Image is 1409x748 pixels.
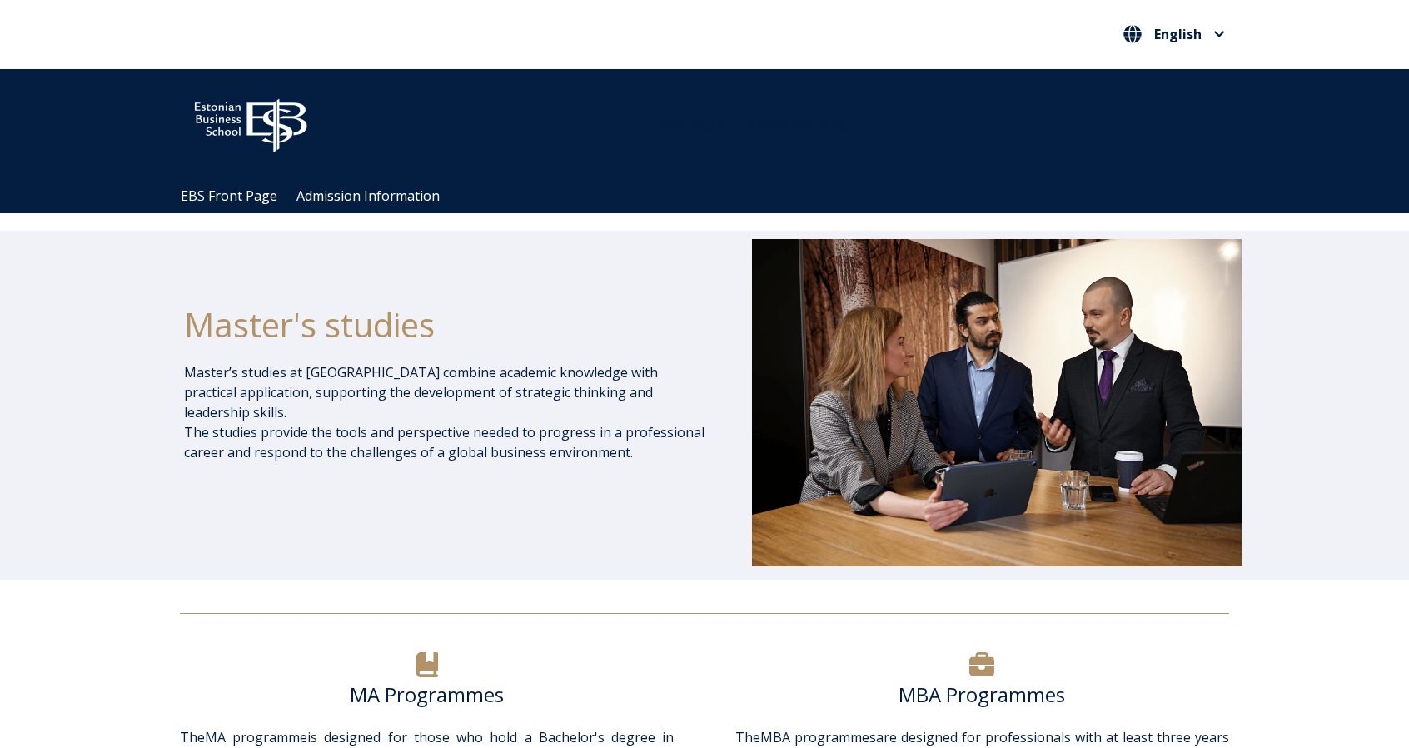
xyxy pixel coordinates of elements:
div: Navigation Menu [172,179,1254,213]
img: DSC_1073 [752,239,1242,566]
a: EBS Front Page [181,187,277,205]
span: Community for Growth and Resp [643,115,848,133]
a: MA programme [205,728,307,746]
h6: MA Programmes [180,682,674,707]
a: MBA programmes [760,728,876,746]
h1: Master's studies [184,304,707,346]
img: ebs_logo2016_white [180,86,321,157]
a: Admission Information [296,187,440,205]
p: Master’s studies at [GEOGRAPHIC_DATA] combine academic knowledge with practical application, supp... [184,362,707,462]
h6: MBA Programmes [735,682,1229,707]
button: English [1119,21,1229,47]
span: English [1154,27,1202,41]
nav: Select your language [1119,21,1229,48]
